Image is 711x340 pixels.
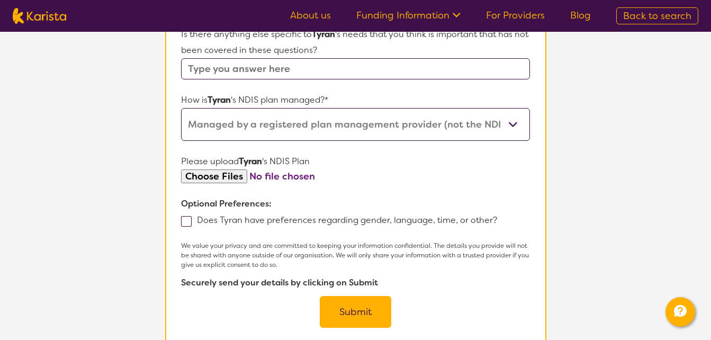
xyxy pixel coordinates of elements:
img: Karista logo [13,8,66,24]
input: Type you answer here [181,58,529,79]
a: Blog [570,9,591,22]
span: Back to search [623,10,691,22]
p: How is 's NDIS plan managed?* [181,92,529,108]
p: Please upload 's NDIS Plan [181,154,529,169]
b: Optional Preferences: [181,198,272,209]
b: Securely send your details by clicking on Submit [181,277,378,288]
button: Channel Menu [665,297,695,327]
a: For Providers [486,9,545,22]
button: Submit [320,296,391,328]
strong: Tyran [208,94,231,105]
p: Is there anything else specific to 's needs that you think is important that has not been covered... [181,26,529,58]
strong: Tyran [239,156,262,167]
a: About us [290,9,331,22]
label: Does Tyran have preferences regarding gender, language, time, or other? [181,214,504,226]
a: Funding Information [356,9,461,22]
p: We value your privacy and are committed to keeping your information confidential. The details you... [181,241,529,270]
strong: Tyran [312,29,335,40]
a: Back to search [616,7,698,24]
